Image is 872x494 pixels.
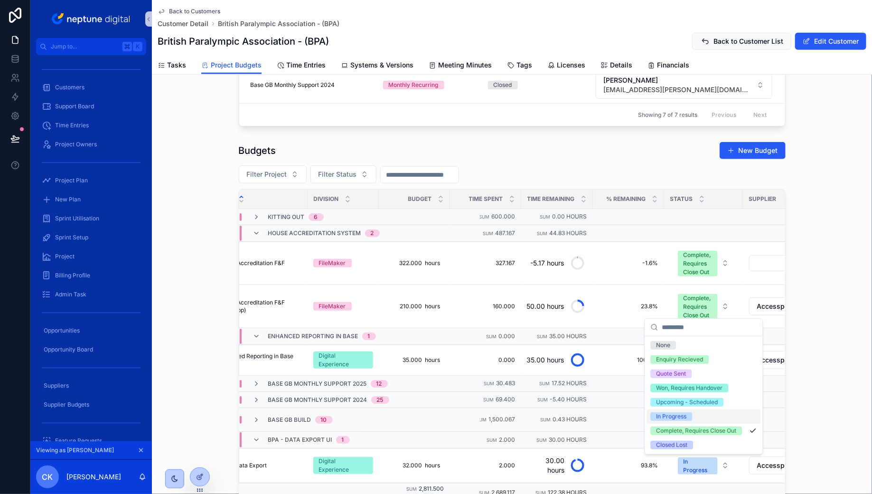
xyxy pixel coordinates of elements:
a: -1.6% [599,259,658,267]
a: Select Button [749,255,816,272]
span: 0.43 hours [553,416,587,423]
a: Licenses [547,57,585,76]
span: 35.00 hours [550,332,587,340]
span: 1,500.067 [489,416,516,423]
span: -5.40 hours [550,396,587,403]
a: Project Budgets [201,57,262,75]
div: Complete, Requires Close Out [684,294,712,320]
span: Systems & Versions [350,60,413,70]
a: 93.8% [599,462,658,469]
span: Admin Task [55,291,86,298]
div: scrollable content [30,55,152,441]
div: Complete, Requires Close Out [684,251,712,276]
div: Won, Requires Handover [656,384,723,392]
span: Enhanced Reporting in Base [268,332,358,340]
small: Sum [487,437,497,443]
span: Meeting Minutes [438,60,492,70]
span: British Paralympic Association - (BPA) [218,19,339,28]
button: New Budget [720,142,786,159]
div: Closed Lost [656,441,688,449]
span: 100.0% [599,356,658,364]
a: Closed [488,81,589,89]
div: Complete, Requires Close Out [656,427,737,435]
a: Select Button [670,246,737,281]
a: Systems & Versions [341,57,413,76]
a: 50.00 hours [527,295,587,318]
span: Tasks [167,60,186,70]
span: 322.000 hours [388,259,441,267]
small: Sum [538,397,548,402]
span: Project Plan [55,177,88,184]
button: Select Button [310,165,376,183]
div: -5.17 hours [531,254,564,273]
span: 600.000 [492,213,516,220]
a: Select Button [749,456,816,475]
div: Digital Experience [319,351,367,369]
small: Sum [541,417,551,422]
span: New Plan [55,196,81,203]
a: Digital Experience [313,457,373,474]
a: House Accreditation F&F (Web App) [215,295,302,318]
a: 160.000 [456,303,516,310]
span: CK [42,471,53,483]
a: FileMaker [313,302,373,311]
span: Filter Project [247,170,287,179]
span: Status [670,195,693,203]
span: K [134,43,141,50]
span: [PERSON_NAME] [604,76,753,85]
button: Select Button [670,289,737,323]
div: FileMaker [319,259,346,267]
span: Time Entries [55,122,89,129]
div: 35.00 hours [527,351,564,370]
span: Budget [408,195,432,203]
a: 2.000 [456,462,516,469]
a: Billing Profile [36,267,146,284]
span: Showing 7 of 7 results [638,111,697,119]
a: Details [600,57,632,76]
a: 35.00 hours [527,349,587,371]
span: Feature Requests [55,437,102,445]
div: 25 [377,396,384,404]
a: Tags [507,57,532,76]
span: 69.400 [496,396,516,403]
span: 2.000 [499,436,516,443]
a: Project [36,248,146,265]
button: Select Button [749,456,816,475]
span: 30.483 [497,380,516,387]
small: Sum [537,334,548,339]
a: Tasks [158,57,186,76]
span: BPA - Data Export UI [268,436,332,444]
div: 10 [321,416,327,424]
small: Sum [540,214,551,219]
span: House Accreditation F&F [219,259,285,267]
a: Supplier Budgets [36,396,146,413]
a: Time Entries [277,57,326,76]
a: 322.000 hours [384,256,444,271]
a: New Plan [36,191,146,208]
a: 35.000 hours [384,352,444,368]
span: 30.00 hours [549,436,587,443]
span: Billing Profile [55,272,90,279]
button: Select Button [670,246,737,280]
button: Back to Customer List [692,33,791,50]
span: 487.167 [496,229,516,237]
a: Admin Task [36,286,146,303]
a: Select Button [749,351,816,370]
a: 32.000 hours [384,458,444,473]
span: Time Remaining [527,195,575,203]
div: Enquiry Recieved [656,355,703,364]
span: 17.52 hours [552,380,587,387]
small: Sum [483,231,494,236]
button: Select Button [749,255,816,271]
span: 0.000 [456,356,516,364]
span: 327.167 [456,259,516,267]
a: Sprint Utilisation [36,210,146,227]
div: 2 [371,229,374,237]
h1: Budgets [239,144,276,157]
div: 12 [376,380,382,388]
a: Select Button [749,297,816,316]
span: Filter Status [319,170,357,179]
